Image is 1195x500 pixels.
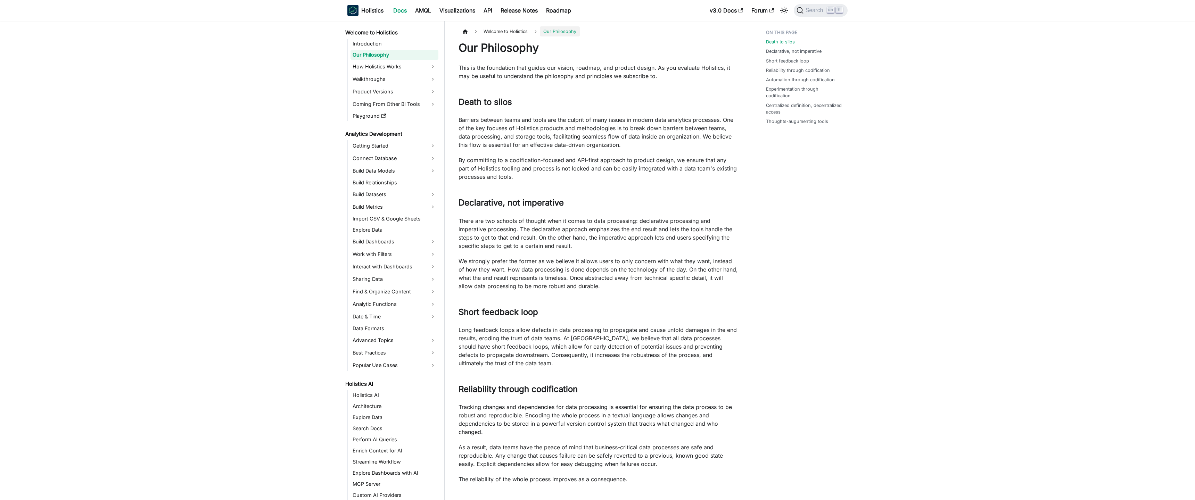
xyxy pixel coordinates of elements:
[351,236,438,247] a: Build Dashboards
[351,50,438,60] a: Our Philosophy
[351,111,438,121] a: Playground
[766,76,835,83] a: Automation through codification
[351,214,438,224] a: Import CSV & Google Sheets
[435,5,479,16] a: Visualizations
[803,7,827,14] span: Search
[459,116,738,149] p: Barriers between teams and tools are the culprit of many issues in modern data analytics processe...
[347,5,384,16] a: HolisticsHolistics
[706,5,747,16] a: v3.0 Docs
[361,6,384,15] b: Holistics
[343,379,438,389] a: Holistics AI
[351,324,438,333] a: Data Formats
[351,61,438,72] a: How Holistics Works
[542,5,575,16] a: Roadmap
[766,39,795,45] a: Death to silos
[351,189,438,200] a: Build Datasets
[351,39,438,49] a: Introduction
[459,326,738,367] p: Long feedback loops allow defects in data processing to propagate and cause untold damages in the...
[766,67,830,74] a: Reliability through codification
[351,140,438,151] a: Getting Started
[351,401,438,411] a: Architecture
[351,165,438,176] a: Build Data Models
[343,28,438,37] a: Welcome to Holistics
[351,311,438,322] a: Date & Time
[459,443,738,468] p: As a result, data teams have the peace of mind that business-critical data processes are safe and...
[351,178,438,187] a: Build Relationships
[351,412,438,422] a: Explore Data
[351,435,438,444] a: Perform AI Queries
[351,390,438,400] a: Holistics AI
[351,299,438,310] a: Analytic Functions
[459,198,738,211] h2: Declarative, not imperative
[766,58,809,64] a: Short feedback loop
[351,99,438,110] a: Coming From Other BI Tools
[480,26,531,36] span: Welcome to Holistics
[351,201,438,212] a: Build Metrics
[459,41,738,55] h1: Our Philosophy
[459,156,738,181] p: By committing to a codification-focused and API-first approach to product design, we ensure that ...
[343,129,438,139] a: Analytics Development
[778,5,790,16] button: Switch between dark and light mode (currently light mode)
[747,5,778,16] a: Forum
[351,479,438,489] a: MCP Server
[351,468,438,478] a: Explore Dashboards with AI
[459,475,738,483] p: The reliability of the whole process improves as a consequence.
[794,4,848,17] button: Search (Ctrl+K)
[459,384,738,397] h2: Reliability through codification
[351,335,438,346] a: Advanced Topics
[351,86,438,97] a: Product Versions
[836,7,843,13] kbd: K
[347,5,358,16] img: Holistics
[389,5,411,16] a: Docs
[351,249,438,260] a: Work with Filters
[351,347,438,358] a: Best Practices
[479,5,496,16] a: API
[351,153,438,164] a: Connect Database
[351,457,438,467] a: Streamline Workflow
[351,286,438,297] a: Find & Organize Content
[766,102,843,115] a: Centralized definition, decentralized access
[766,118,828,125] a: Thoughts-augumenting tools
[766,48,822,55] a: Declarative, not imperative
[351,490,438,500] a: Custom AI Providers
[351,424,438,433] a: Search Docs
[496,5,542,16] a: Release Notes
[351,261,438,272] a: Interact with Dashboards
[459,26,472,36] a: Home page
[459,26,738,36] nav: Breadcrumbs
[351,74,438,85] a: Walkthroughs
[351,274,438,285] a: Sharing Data
[540,26,580,36] span: Our Philosophy
[459,403,738,436] p: Tracking changes and dependencies for data processing is essential for ensuring the data process ...
[411,5,435,16] a: AMQL
[459,64,738,80] p: This is the foundation that guides our vision, roadmap, and product design. As you evaluate Holis...
[766,86,843,99] a: Experimentation through codification
[340,21,445,500] nav: Docs sidebar
[459,257,738,290] p: We strongly prefer the former as we believe it allows users to only concern with what they want, ...
[351,360,438,371] a: Popular Use Cases
[351,225,438,235] a: Explore Data
[459,217,738,250] p: There are two schools of thought when it comes to data processing: declarative processing and imp...
[351,446,438,456] a: Enrich Context for AI
[459,97,738,110] h2: Death to silos
[459,307,738,320] h2: Short feedback loop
